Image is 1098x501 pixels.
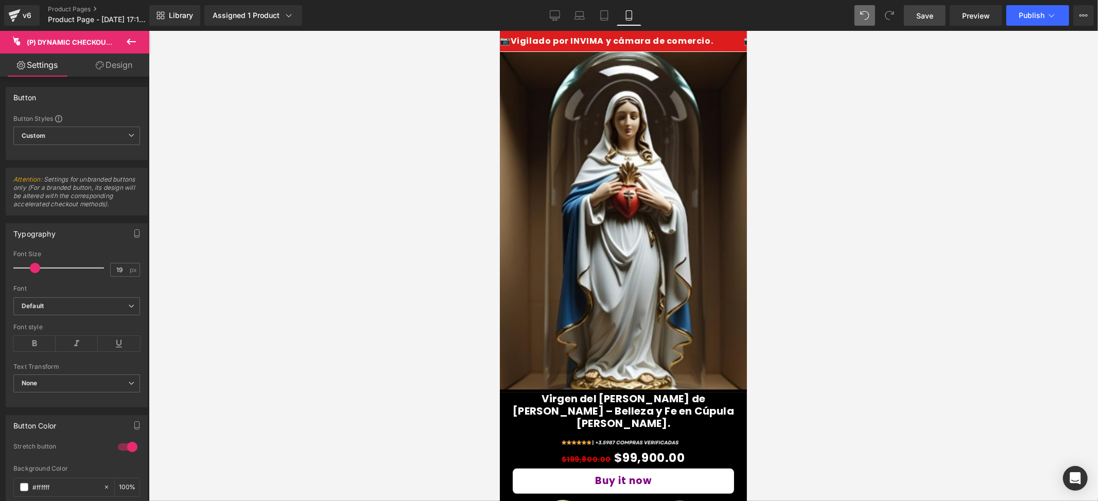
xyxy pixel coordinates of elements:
[617,5,641,26] a: Mobile
[1073,5,1094,26] button: More
[13,416,56,430] div: Button Color
[21,9,33,22] div: v6
[48,5,166,13] a: Product Pages
[567,5,592,26] a: Laptop
[114,417,185,438] span: $99,900.00
[1019,11,1044,20] span: Publish
[240,6,453,14] p: 📷Vigilado por INVIMA y cámara de comercio.
[48,15,147,24] span: Product Page - [DATE] 17:13:21
[77,53,151,77] a: Design
[543,5,567,26] a: Desktop
[879,5,900,26] button: Redo
[22,302,44,311] i: Default
[22,379,38,387] b: None
[13,285,140,292] div: Font
[13,224,56,238] div: Typography
[855,5,875,26] button: Undo
[1063,466,1088,491] div: Open Intercom Messenger
[130,266,138,273] span: px
[22,132,45,140] b: Custom
[916,10,933,21] span: Save
[13,363,140,370] div: Text Transform
[32,481,98,493] input: Color
[962,10,990,21] span: Preview
[62,423,111,434] span: $199,800.00
[4,5,40,26] a: v6
[13,87,36,102] div: Button
[13,251,140,258] div: Font Size
[213,10,294,21] div: Assigned 1 Product
[13,324,140,331] div: Font style
[13,175,41,183] a: Attention
[27,38,142,46] span: (P) Dynamic Checkout Button
[13,175,135,208] span: : Settings for unbranded buttons only (For a branded button, its design will be altered with the ...
[592,5,617,26] a: Tablet
[13,438,234,463] button: Buy it now
[13,114,140,122] div: Button Styles
[13,362,234,399] a: Virgen del [PERSON_NAME] de [PERSON_NAME] – Belleza y Fe en Cúpula [PERSON_NAME].
[149,5,200,26] a: New Library
[115,478,140,496] div: %
[13,442,108,453] div: Stretch button
[169,11,193,20] span: Library
[1006,5,1069,26] button: Publish
[950,5,1002,26] a: Preview
[13,465,140,472] div: Background Color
